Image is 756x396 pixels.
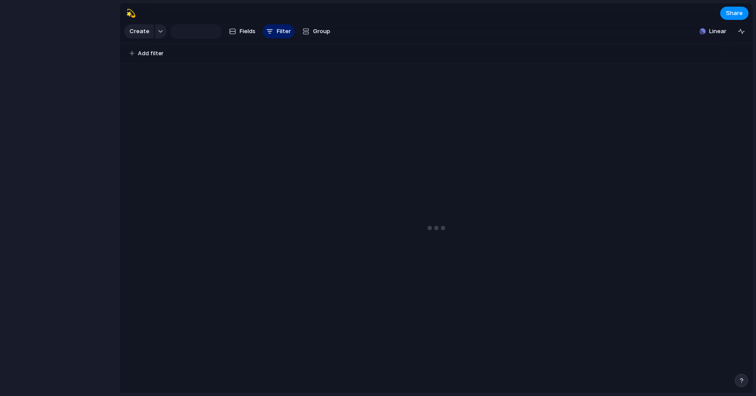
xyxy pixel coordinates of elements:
[726,9,743,18] span: Share
[720,7,748,20] button: Share
[709,27,726,36] span: Linear
[124,6,138,20] button: 💫
[313,27,330,36] span: Group
[263,24,294,38] button: Filter
[124,24,154,38] button: Create
[298,24,335,38] button: Group
[225,24,259,38] button: Fields
[696,25,730,38] button: Linear
[126,7,136,19] div: 💫
[138,49,164,57] span: Add filter
[124,47,169,60] button: Add filter
[240,27,256,36] span: Fields
[130,27,149,36] span: Create
[277,27,291,36] span: Filter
